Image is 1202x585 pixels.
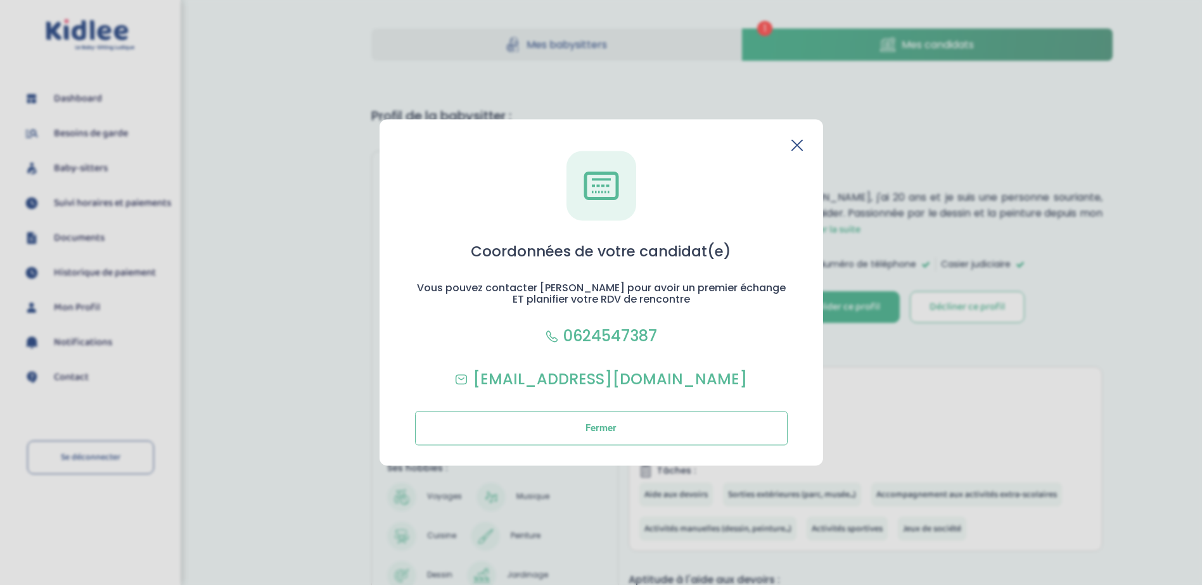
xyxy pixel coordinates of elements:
[415,282,788,305] h2: Vous pouvez contacter [PERSON_NAME] pour avoir un premier échange ET planifier votre RDV de renco...
[546,325,657,348] a: 0624547387
[563,325,657,348] p: 0624547387
[473,368,747,391] p: [EMAIL_ADDRESS][DOMAIN_NAME]
[471,241,731,262] h1: Coordonnées de votre candidat(e)
[455,368,747,391] a: [EMAIL_ADDRESS][DOMAIN_NAME]
[415,412,788,446] button: Fermer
